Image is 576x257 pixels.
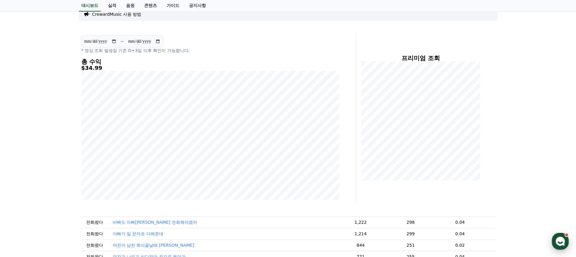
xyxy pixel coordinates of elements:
[113,242,194,248] button: 여친이 남친 회식끝날때 [PERSON_NAME]
[425,239,495,251] td: 0.02
[93,201,101,206] span: 설정
[81,239,108,251] td: 전화왔다
[60,35,65,40] img: tab_keywords_by_traffic_grey.svg
[10,10,15,15] img: logo_orange.svg
[425,228,495,239] td: 0.04
[17,10,30,15] div: v 4.0.25
[81,58,339,65] h4: 총 수익
[19,201,23,206] span: 홈
[10,16,15,21] img: website_grey.svg
[40,192,78,207] a: 대화
[361,55,480,61] h4: 프리미엄 조회
[325,228,396,239] td: 1,214
[396,239,425,251] td: 251
[81,47,339,54] p: * 영상 조회 발생일 기준 D+3일 이후 확인이 가능합니다.
[113,219,197,225] button: 바빠도 아빠[PERSON_NAME] 전화해야겠어
[23,36,54,40] div: Domain Overview
[16,16,67,21] div: Domain: [DOMAIN_NAME]
[81,65,339,71] h5: $34.99
[67,36,102,40] div: Keywords by Traffic
[81,228,108,239] td: 전화왔다
[396,216,425,228] td: 298
[120,38,124,45] p: ~
[55,201,63,206] span: 대화
[113,231,163,237] button: 아빠가 일 문자로 다해준대
[92,11,142,17] a: CrewardMusic 사용 방법
[16,35,21,40] img: tab_domain_overview_orange.svg
[81,216,108,228] td: 전화왔다
[2,192,40,207] a: 홈
[425,216,495,228] td: 0.04
[396,228,425,239] td: 299
[325,239,396,251] td: 844
[325,216,396,228] td: 1,222
[78,192,116,207] a: 설정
